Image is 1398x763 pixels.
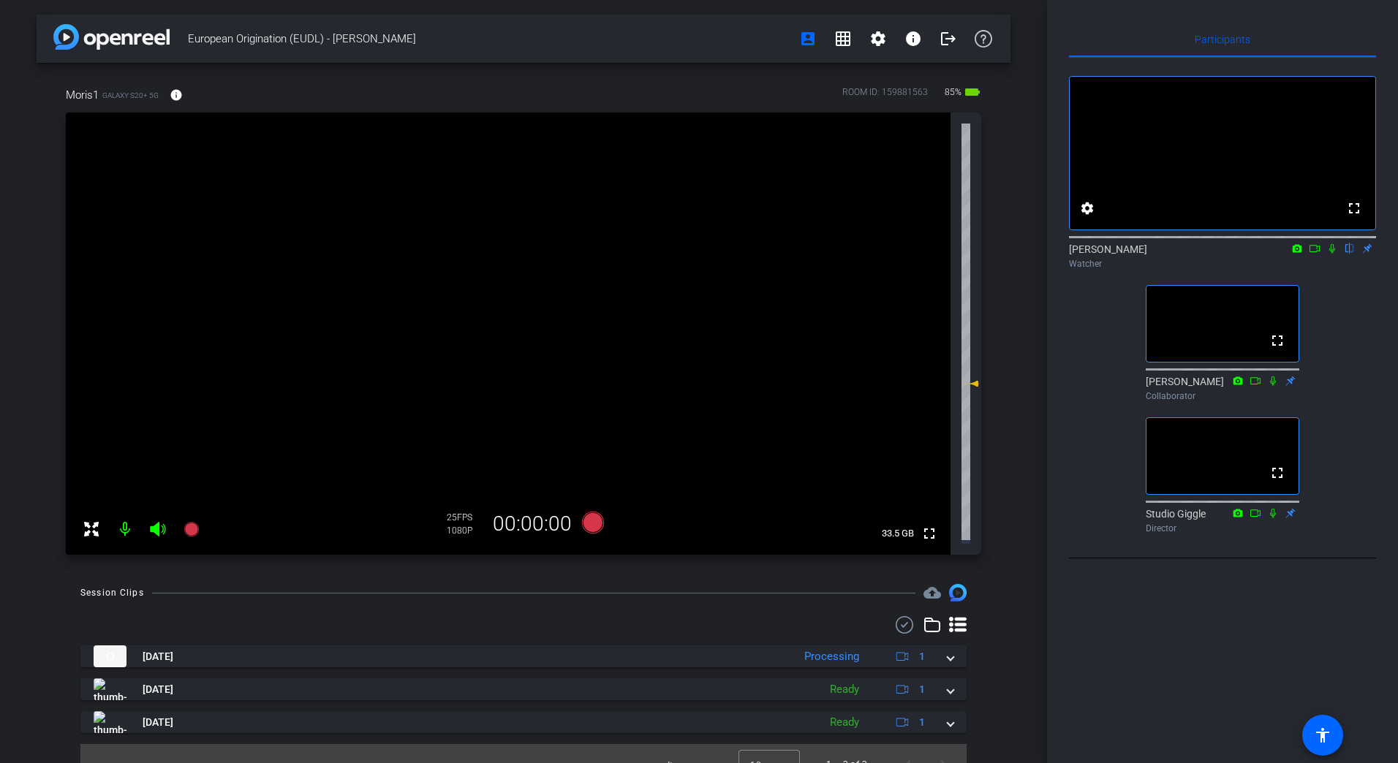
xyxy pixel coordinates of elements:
[1078,200,1096,217] mat-icon: settings
[170,88,183,102] mat-icon: info
[66,87,99,103] span: Moris1
[964,83,981,101] mat-icon: battery_std
[143,715,173,730] span: [DATE]
[80,645,967,667] mat-expansion-panel-header: thumb-nail[DATE]Processing1
[919,715,925,730] span: 1
[80,678,967,700] mat-expansion-panel-header: thumb-nail[DATE]Ready1
[823,714,866,731] div: Ready
[1146,522,1299,535] div: Director
[797,648,866,665] div: Processing
[1069,257,1376,270] div: Watcher
[921,525,938,542] mat-icon: fullscreen
[1195,34,1250,45] span: Participants
[143,649,173,664] span: [DATE]
[53,24,170,50] img: app-logo
[919,682,925,697] span: 1
[877,525,919,542] span: 33.5 GB
[1345,200,1363,217] mat-icon: fullscreen
[1146,374,1299,403] div: [PERSON_NAME]
[102,90,159,101] span: Galaxy S20+ 5G
[940,30,957,48] mat-icon: logout
[823,681,866,698] div: Ready
[94,678,126,700] img: thumb-nail
[1314,726,1331,744] mat-icon: accessibility
[447,512,483,523] div: 25
[799,30,817,48] mat-icon: account_box
[923,584,941,601] mat-icon: cloud_upload
[834,30,852,48] mat-icon: grid_on
[1269,332,1286,349] mat-icon: fullscreen
[842,86,928,107] div: ROOM ID: 159881563
[483,512,581,536] div: 00:00:00
[869,30,887,48] mat-icon: settings
[143,682,173,697] span: [DATE]
[1146,506,1299,535] div: Studio Giggle
[942,80,964,104] span: 85%
[961,375,979,392] mat-icon: -5 dB
[904,30,922,48] mat-icon: info
[94,711,126,733] img: thumb-nail
[80,585,144,600] div: Session Clips
[1069,242,1376,270] div: [PERSON_NAME]
[447,525,483,536] div: 1080P
[919,649,925,664] span: 1
[1146,390,1299,403] div: Collaborator
[80,711,967,733] mat-expansion-panel-header: thumb-nail[DATE]Ready1
[949,584,967,601] img: Session clips
[457,512,472,523] span: FPS
[188,24,790,53] span: European Origination (EUDL) - [PERSON_NAME]
[1269,464,1286,482] mat-icon: fullscreen
[94,645,126,667] img: thumb-nail
[1341,241,1359,254] mat-icon: flip
[923,584,941,601] span: Destinations for your clips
